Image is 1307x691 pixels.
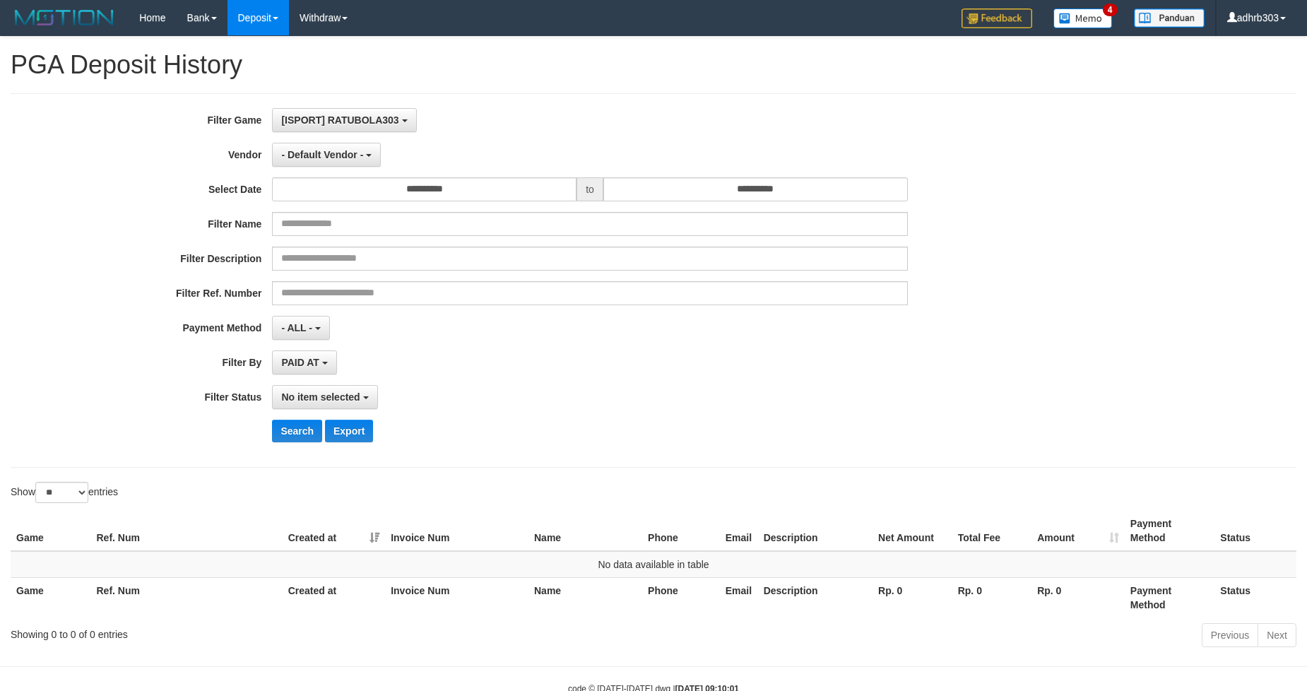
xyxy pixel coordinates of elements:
[272,143,381,167] button: - Default Vendor -
[1258,623,1296,647] a: Next
[91,511,283,551] th: Ref. Num
[1125,511,1215,551] th: Payment Method
[11,622,534,642] div: Showing 0 to 0 of 0 entries
[720,577,758,618] th: Email
[385,511,528,551] th: Invoice Num
[283,511,386,551] th: Created at: activate to sort column ascending
[385,577,528,618] th: Invoice Num
[91,577,283,618] th: Ref. Num
[11,551,1296,578] td: No data available in table
[281,149,363,160] span: - Default Vendor -
[11,511,91,551] th: Game
[576,177,603,201] span: to
[528,511,642,551] th: Name
[952,511,1031,551] th: Total Fee
[873,511,952,551] th: Net Amount
[1134,8,1205,28] img: panduan.png
[272,316,329,340] button: - ALL -
[962,8,1032,28] img: Feedback.jpg
[11,577,91,618] th: Game
[758,511,873,551] th: Description
[642,511,720,551] th: Phone
[758,577,873,618] th: Description
[325,420,373,442] button: Export
[281,322,312,333] span: - ALL -
[1053,8,1113,28] img: Button%20Memo.svg
[281,357,319,368] span: PAID AT
[283,577,386,618] th: Created at
[720,511,758,551] th: Email
[281,114,398,126] span: [ISPORT] RATUBOLA303
[1103,4,1118,16] span: 4
[1031,577,1125,618] th: Rp. 0
[873,577,952,618] th: Rp. 0
[642,577,720,618] th: Phone
[1125,577,1215,618] th: Payment Method
[35,482,88,503] select: Showentries
[11,7,118,28] img: MOTION_logo.png
[272,350,336,374] button: PAID AT
[1214,577,1296,618] th: Status
[528,577,642,618] th: Name
[1202,623,1258,647] a: Previous
[11,482,118,503] label: Show entries
[281,391,360,403] span: No item selected
[11,51,1296,79] h1: PGA Deposit History
[952,577,1031,618] th: Rp. 0
[272,108,416,132] button: [ISPORT] RATUBOLA303
[1214,511,1296,551] th: Status
[272,420,322,442] button: Search
[1031,511,1125,551] th: Amount: activate to sort column ascending
[272,385,377,409] button: No item selected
